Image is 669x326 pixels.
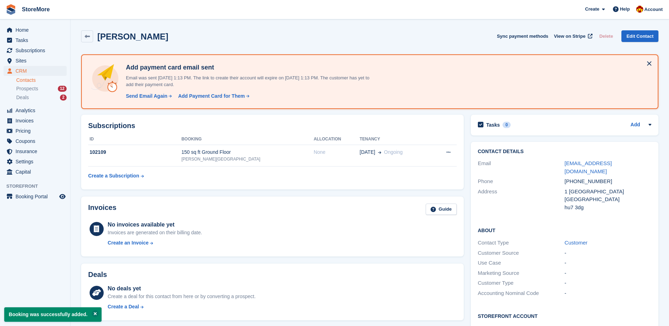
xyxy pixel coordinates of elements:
div: 102109 [88,149,181,156]
a: Preview store [58,192,67,201]
a: Add [631,121,640,129]
a: menu [4,66,67,76]
span: Capital [16,167,58,177]
button: Sync payment methods [497,30,548,42]
p: Email was sent [DATE] 1:13 PM. The link to create their account will expire on [DATE] 1:13 PM. Th... [123,74,370,88]
a: menu [4,35,67,45]
a: [EMAIL_ADDRESS][DOMAIN_NAME] [565,160,612,174]
div: Phone [478,177,565,186]
div: Marketing Source [478,269,565,277]
th: Allocation [314,134,359,145]
div: 0 [503,122,511,128]
span: Tasks [16,35,58,45]
span: Storefront [6,183,70,190]
h2: Contact Details [478,149,651,155]
a: Create an Invoice [108,239,202,247]
div: No invoices available yet [108,221,202,229]
div: Create a deal for this contact from here or by converting a prospect. [108,293,255,300]
h2: Storefront Account [478,312,651,319]
a: menu [4,105,67,115]
span: Settings [16,157,58,167]
a: menu [4,126,67,136]
div: Contact Type [478,239,565,247]
h2: [PERSON_NAME] [97,32,168,41]
div: Accounting Nominal Code [478,289,565,297]
span: Deals [16,94,29,101]
span: Account [644,6,663,13]
div: Create an Invoice [108,239,148,247]
a: Edit Contact [621,30,658,42]
a: Prospects 12 [16,85,67,92]
h2: Tasks [486,122,500,128]
div: [PERSON_NAME][GEOGRAPHIC_DATA] [181,156,314,162]
a: Guide [426,204,457,215]
div: - [565,249,651,257]
div: Address [478,188,565,212]
a: Contacts [16,77,67,84]
a: View on Stripe [551,30,594,42]
a: menu [4,136,67,146]
button: Delete [596,30,616,42]
div: - [565,279,651,287]
div: 150 sq ft Ground Floor [181,149,314,156]
div: Add Payment Card for Them [178,92,245,100]
div: - [565,289,651,297]
div: Invoices are generated on their billing date. [108,229,202,236]
img: Store More Team [636,6,643,13]
div: - [565,259,651,267]
span: Home [16,25,58,35]
h2: About [478,227,651,234]
span: Sites [16,56,58,66]
span: View on Stripe [554,33,585,40]
div: [PHONE_NUMBER] [565,177,651,186]
a: menu [4,157,67,167]
span: Invoices [16,116,58,126]
span: Prospects [16,85,38,92]
a: Customer [565,240,588,246]
a: Create a Subscription [88,169,144,182]
a: Add Payment Card for Them [175,92,250,100]
h2: Subscriptions [88,122,457,130]
div: hu7 3dg [565,204,651,212]
a: menu [4,192,67,201]
div: [GEOGRAPHIC_DATA] [565,195,651,204]
a: menu [4,25,67,35]
th: ID [88,134,181,145]
p: Booking was successfully added. [4,307,102,322]
h4: Add payment card email sent [123,64,370,72]
h2: Invoices [88,204,116,215]
div: 12 [58,86,67,92]
th: Tenancy [360,134,432,145]
a: Deals 2 [16,94,67,101]
span: Pricing [16,126,58,136]
span: Create [585,6,599,13]
div: Customer Type [478,279,565,287]
a: menu [4,56,67,66]
a: menu [4,146,67,156]
div: 2 [60,95,67,101]
a: menu [4,46,67,55]
a: StoreMore [19,4,53,15]
div: None [314,149,359,156]
span: Subscriptions [16,46,58,55]
img: stora-icon-8386f47178a22dfd0bd8f6a31ec36ba5ce8667c1dd55bd0f319d3a0aa187defe.svg [6,4,16,15]
div: Email [478,159,565,175]
a: menu [4,116,67,126]
div: Send Email Again [126,92,168,100]
div: - [565,269,651,277]
span: Insurance [16,146,58,156]
a: Create a Deal [108,303,255,310]
div: Create a Subscription [88,172,139,180]
div: Customer Source [478,249,565,257]
div: Use Case [478,259,565,267]
span: Analytics [16,105,58,115]
span: Help [620,6,630,13]
span: [DATE] [360,149,375,156]
th: Booking [181,134,314,145]
span: Ongoing [384,149,403,155]
a: menu [4,167,67,177]
img: add-payment-card-4dbda4983b697a7845d177d07a5d71e8a16f1ec00487972de202a45f1e8132f5.svg [90,64,120,93]
div: Create a Deal [108,303,139,310]
span: Coupons [16,136,58,146]
h2: Deals [88,271,107,279]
